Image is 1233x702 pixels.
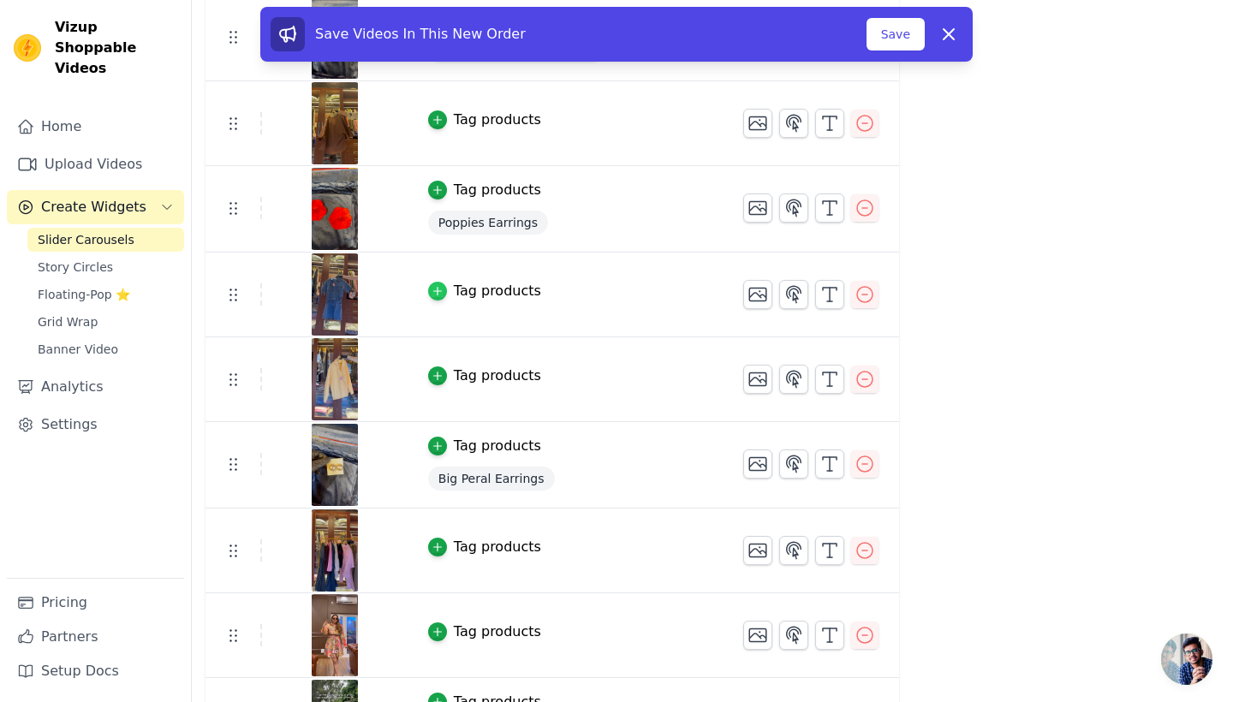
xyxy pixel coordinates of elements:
[7,147,184,181] a: Upload Videos
[454,622,541,642] div: Tag products
[7,408,184,442] a: Settings
[428,281,541,301] button: Tag products
[311,253,359,336] img: vizup-images-ee5c.png
[743,365,772,394] button: Change Thumbnail
[27,283,184,306] a: Floating-Pop ⭐
[743,621,772,650] button: Change Thumbnail
[7,620,184,654] a: Partners
[428,366,541,386] button: Tag products
[867,18,925,51] button: Save
[454,366,541,386] div: Tag products
[428,110,541,130] button: Tag products
[428,436,541,456] button: Tag products
[38,286,130,303] span: Floating-Pop ⭐
[311,168,359,250] img: vizup-images-20b7.png
[27,228,184,252] a: Slider Carousels
[428,467,555,491] span: Big Peral Earrings
[27,255,184,279] a: Story Circles
[428,211,548,235] span: Poppies Earrings
[315,26,526,42] span: Save Videos In This New Order
[311,509,359,592] img: vizup-images-2f1a.png
[428,622,541,642] button: Tag products
[311,594,359,676] img: vizup-images-44d2.png
[38,341,118,358] span: Banner Video
[743,449,772,479] button: Change Thumbnail
[1161,634,1212,685] a: Open chat
[454,180,541,200] div: Tag products
[454,436,541,456] div: Tag products
[743,109,772,138] button: Change Thumbnail
[428,180,541,200] button: Tag products
[38,259,113,276] span: Story Circles
[7,110,184,144] a: Home
[7,654,184,688] a: Setup Docs
[743,193,772,223] button: Change Thumbnail
[7,370,184,404] a: Analytics
[41,197,146,217] span: Create Widgets
[454,110,541,130] div: Tag products
[743,280,772,309] button: Change Thumbnail
[743,536,772,565] button: Change Thumbnail
[428,537,541,557] button: Tag products
[7,586,184,620] a: Pricing
[38,313,98,330] span: Grid Wrap
[27,310,184,334] a: Grid Wrap
[27,337,184,361] a: Banner Video
[38,231,134,248] span: Slider Carousels
[311,338,359,420] img: vizup-images-b7df.png
[454,281,541,301] div: Tag products
[311,82,359,164] img: vizup-images-1a5a.png
[7,190,184,224] button: Create Widgets
[311,424,359,506] img: vizup-images-85a9.png
[454,537,541,557] div: Tag products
